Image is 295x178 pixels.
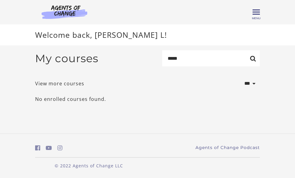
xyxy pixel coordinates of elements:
[35,95,260,103] p: No enrolled courses found.
[57,144,63,152] a: https://www.instagram.com/agentsofchangeprep/ (Open in a new window)
[57,145,63,151] i: https://www.instagram.com/agentsofchangeprep/ (Open in a new window)
[35,5,94,19] img: Agents of Change Logo
[35,80,84,87] a: View more courses
[46,144,52,152] a: https://www.youtube.com/c/AgentsofChangeTestPrepbyMeaganMitchell (Open in a new window)
[46,145,52,151] i: https://www.youtube.com/c/AgentsofChangeTestPrepbyMeaganMitchell (Open in a new window)
[35,145,40,151] i: https://www.facebook.com/groups/aswbtestprep (Open in a new window)
[35,144,40,152] a: https://www.facebook.com/groups/aswbtestprep (Open in a new window)
[253,12,260,12] span: Toggle menu
[252,16,260,20] span: Menu
[35,162,143,169] p: © 2022 Agents of Change LLC
[35,29,260,41] p: Welcome back, [PERSON_NAME] L!
[35,52,98,65] h2: My courses
[253,9,260,16] button: Toggle menu Menu
[195,144,260,151] a: Agents of Change Podcast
